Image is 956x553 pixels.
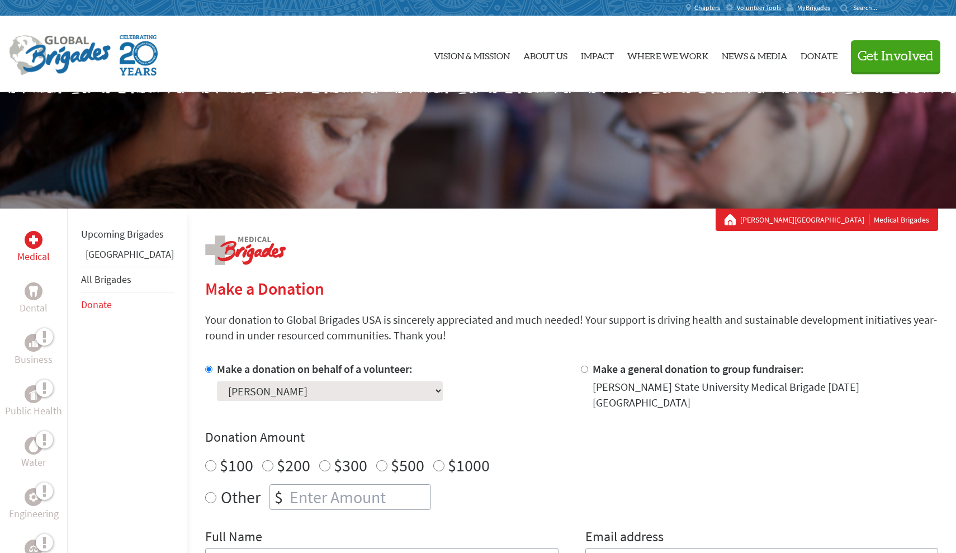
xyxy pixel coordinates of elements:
[593,362,804,376] label: Make a general donation to group fundraiser:
[853,3,885,12] input: Search...
[5,403,62,419] p: Public Health
[29,338,38,347] img: Business
[585,528,664,548] label: Email address
[593,379,939,410] div: [PERSON_NAME] State University Medical Brigade [DATE] [GEOGRAPHIC_DATA]
[851,40,940,72] button: Get Involved
[25,488,42,506] div: Engineering
[81,222,174,247] li: Upcoming Brigades
[15,334,53,367] a: BusinessBusiness
[25,282,42,300] div: Dental
[205,312,938,343] p: Your donation to Global Brigades USA is sincerely appreciated and much needed! Your support is dr...
[581,25,614,83] a: Impact
[20,282,48,316] a: DentalDental
[205,278,938,299] h2: Make a Donation
[29,389,38,400] img: Public Health
[9,488,59,522] a: EngineeringEngineering
[737,3,781,12] span: Volunteer Tools
[25,385,42,403] div: Public Health
[21,455,46,470] p: Water
[391,455,424,476] label: $500
[81,273,131,286] a: All Brigades
[205,235,286,265] img: logo-medical.png
[25,334,42,352] div: Business
[858,50,934,63] span: Get Involved
[9,506,59,522] p: Engineering
[29,235,38,244] img: Medical
[25,437,42,455] div: Water
[797,3,830,12] span: MyBrigades
[448,455,490,476] label: $1000
[81,267,174,292] li: All Brigades
[725,214,929,225] div: Medical Brigades
[434,25,510,83] a: Vision & Mission
[523,25,567,83] a: About Us
[801,25,837,83] a: Donate
[81,298,112,311] a: Donate
[9,35,111,75] img: Global Brigades Logo
[81,228,164,240] a: Upcoming Brigades
[81,292,174,317] li: Donate
[20,300,48,316] p: Dental
[205,528,262,548] label: Full Name
[86,248,174,261] a: [GEOGRAPHIC_DATA]
[220,455,253,476] label: $100
[722,25,787,83] a: News & Media
[270,485,287,509] div: $
[334,455,367,476] label: $300
[694,3,720,12] span: Chapters
[277,455,310,476] label: $200
[29,545,38,552] img: Legal Empowerment
[740,214,869,225] a: [PERSON_NAME][GEOGRAPHIC_DATA]
[627,25,708,83] a: Where We Work
[17,249,50,264] p: Medical
[287,485,430,509] input: Enter Amount
[17,231,50,264] a: MedicalMedical
[217,362,413,376] label: Make a donation on behalf of a volunteer:
[29,286,38,296] img: Dental
[5,385,62,419] a: Public HealthPublic Health
[29,493,38,502] img: Engineering
[25,231,42,249] div: Medical
[205,428,938,446] h4: Donation Amount
[21,437,46,470] a: WaterWater
[29,439,38,452] img: Water
[15,352,53,367] p: Business
[81,247,174,267] li: Panama
[221,484,261,510] label: Other
[120,35,158,75] img: Global Brigades Celebrating 20 Years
